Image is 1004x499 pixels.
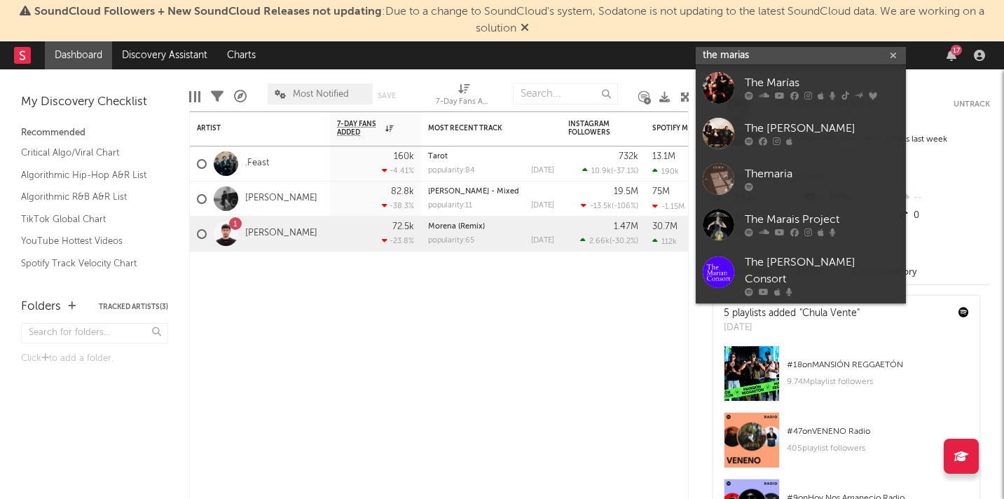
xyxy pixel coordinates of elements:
[568,120,617,137] div: Instagram Followers
[652,124,757,132] div: Spotify Monthly Listeners
[745,212,899,228] div: The Marais Project
[581,201,638,210] div: ( )
[745,121,899,137] div: The [PERSON_NAME]
[428,223,554,231] div: Morena (Remix)
[436,94,492,111] div: 7-Day Fans Added (7-Day Fans Added)
[652,152,675,161] div: 13.1M
[45,41,112,69] a: Dashboard
[589,238,610,245] span: 2.66k
[652,237,677,246] div: 112k
[897,189,990,207] div: --
[696,247,906,303] a: The [PERSON_NAME] Consort
[245,158,269,170] a: .Feast
[197,124,302,132] div: Artist
[580,236,638,245] div: ( )
[614,187,638,196] div: 19.5M
[217,41,266,69] a: Charts
[652,202,685,211] div: -1.15M
[428,167,475,175] div: popularity: 84
[21,350,168,367] div: Click to add a folder.
[531,202,554,210] div: [DATE]
[713,346,979,412] a: #18onMANSIÓN REGGAETÓN9.74Mplaylist followers
[211,76,224,117] div: Filters
[337,120,382,137] span: 7-Day Fans Added
[787,357,969,374] div: # 18 on MANSIÓN REGGAETÓN
[21,299,61,315] div: Folders
[954,97,990,111] button: Untrack
[382,166,414,175] div: -4.41 %
[21,168,154,183] a: Algorithmic Hip-Hop A&R List
[99,303,168,310] button: Tracked Artists(3)
[745,166,899,183] div: Themaria
[521,23,529,34] span: Dismiss
[696,202,906,247] a: The Marais Project
[591,168,611,175] span: 10.9k
[293,90,349,99] span: Most Notified
[21,94,168,111] div: My Discovery Checklist
[619,152,638,161] div: 732k
[947,50,956,61] button: 17
[724,321,860,335] div: [DATE]
[428,223,485,231] a: Morena (Remix)
[652,222,678,231] div: 30.7M
[745,254,899,288] div: The [PERSON_NAME] Consort
[590,203,612,210] span: -13.5k
[21,233,154,249] a: YouTube Hottest Videos
[234,76,247,117] div: A&R Pipeline
[112,41,217,69] a: Discovery Assistant
[428,188,519,196] a: [PERSON_NAME] - Mixed
[696,111,906,156] a: The [PERSON_NAME]
[696,156,906,202] a: Themaria
[612,238,636,245] span: -30.2 %
[713,412,979,479] a: #47onVENENO Radio405playlist followers
[531,237,554,245] div: [DATE]
[382,201,414,210] div: -38.3 %
[951,45,962,55] div: 17
[613,168,636,175] span: -37.1 %
[531,167,554,175] div: [DATE]
[724,306,860,321] div: 5 playlists added
[391,187,414,196] div: 82.8k
[614,222,638,231] div: 1.47M
[428,188,554,196] div: Luther - Mixed
[787,440,969,457] div: 405 playlist followers
[34,6,382,18] span: SoundCloud Followers + New SoundCloud Releases not updating
[436,76,492,117] div: 7-Day Fans Added (7-Day Fans Added)
[428,153,554,160] div: Tarot
[582,166,638,175] div: ( )
[21,256,154,271] a: Spotify Track Velocity Chart
[652,187,670,196] div: 75M
[34,6,984,34] span: : Due to a change to SoundCloud's system, Sodatone is not updating to the latest SoundCloud data....
[745,75,899,92] div: The Marías
[696,65,906,111] a: The Marías
[787,423,969,440] div: # 47 on VENENO Radio
[787,374,969,390] div: 9.74M playlist followers
[513,83,618,104] input: Search...
[382,236,414,245] div: -23.8 %
[428,124,533,132] div: Most Recent Track
[21,212,154,227] a: TikTok Global Chart
[614,203,636,210] span: -106 %
[428,202,472,210] div: popularity: 11
[378,92,396,100] button: Save
[394,152,414,161] div: 160k
[21,125,168,142] div: Recommended
[799,308,860,318] a: "Chula Vente"
[897,207,990,225] div: 0
[21,323,168,343] input: Search for folders...
[21,189,154,205] a: Algorithmic R&B A&R List
[696,47,906,64] input: Search for artists
[21,145,154,160] a: Critical Algo/Viral Chart
[428,153,448,160] a: Tarot
[189,76,200,117] div: Edit Columns
[392,222,414,231] div: 72.5k
[652,167,679,176] div: 190k
[428,237,474,245] div: popularity: 65
[245,228,317,240] a: [PERSON_NAME]
[245,193,317,205] a: [PERSON_NAME]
